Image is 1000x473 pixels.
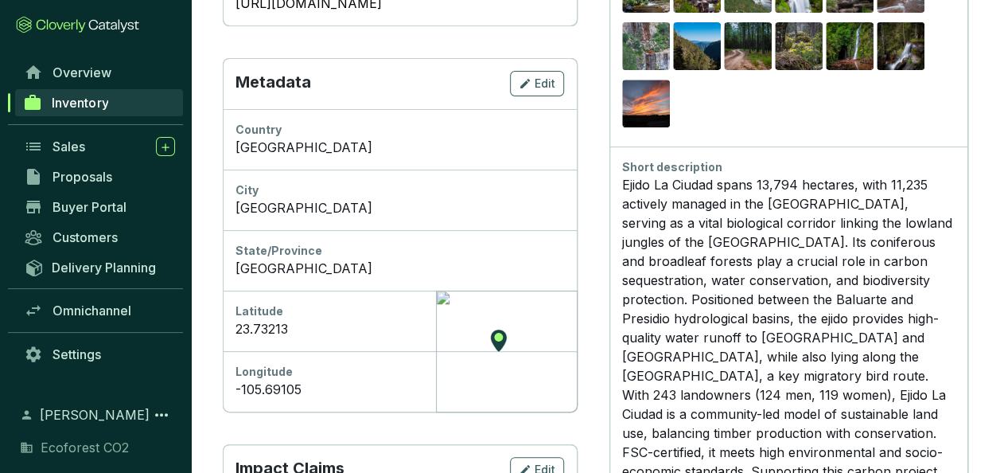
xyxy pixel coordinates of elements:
[16,254,183,280] a: Delivery Planning
[53,139,85,154] span: Sales
[16,341,183,368] a: Settings
[53,303,131,319] span: Omnichannel
[16,133,183,160] a: Sales
[41,438,129,457] span: Ecoforest CO2
[510,71,564,96] button: Edit
[53,346,101,362] span: Settings
[235,319,564,338] div: 23.73213
[235,198,564,217] div: [GEOGRAPHIC_DATA]
[235,259,564,278] div: [GEOGRAPHIC_DATA]
[235,138,564,157] div: [GEOGRAPHIC_DATA]
[235,71,311,96] p: Metadata
[40,405,150,424] span: [PERSON_NAME]
[235,122,564,138] div: Country
[235,380,564,399] div: -105.69105
[535,76,555,92] span: Edit
[235,182,564,198] div: City
[53,169,112,185] span: Proposals
[53,199,126,215] span: Buyer Portal
[52,260,156,276] span: Delivery Planning
[52,95,108,111] span: Inventory
[622,159,955,175] div: Short description
[15,89,183,116] a: Inventory
[16,193,183,221] a: Buyer Portal
[16,59,183,86] a: Overview
[16,224,183,251] a: Customers
[53,64,111,80] span: Overview
[235,243,564,259] div: State/Province
[235,364,564,380] div: Longitude
[16,163,183,190] a: Proposals
[53,229,118,245] span: Customers
[235,303,564,319] div: Latitude
[16,297,183,324] a: Omnichannel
